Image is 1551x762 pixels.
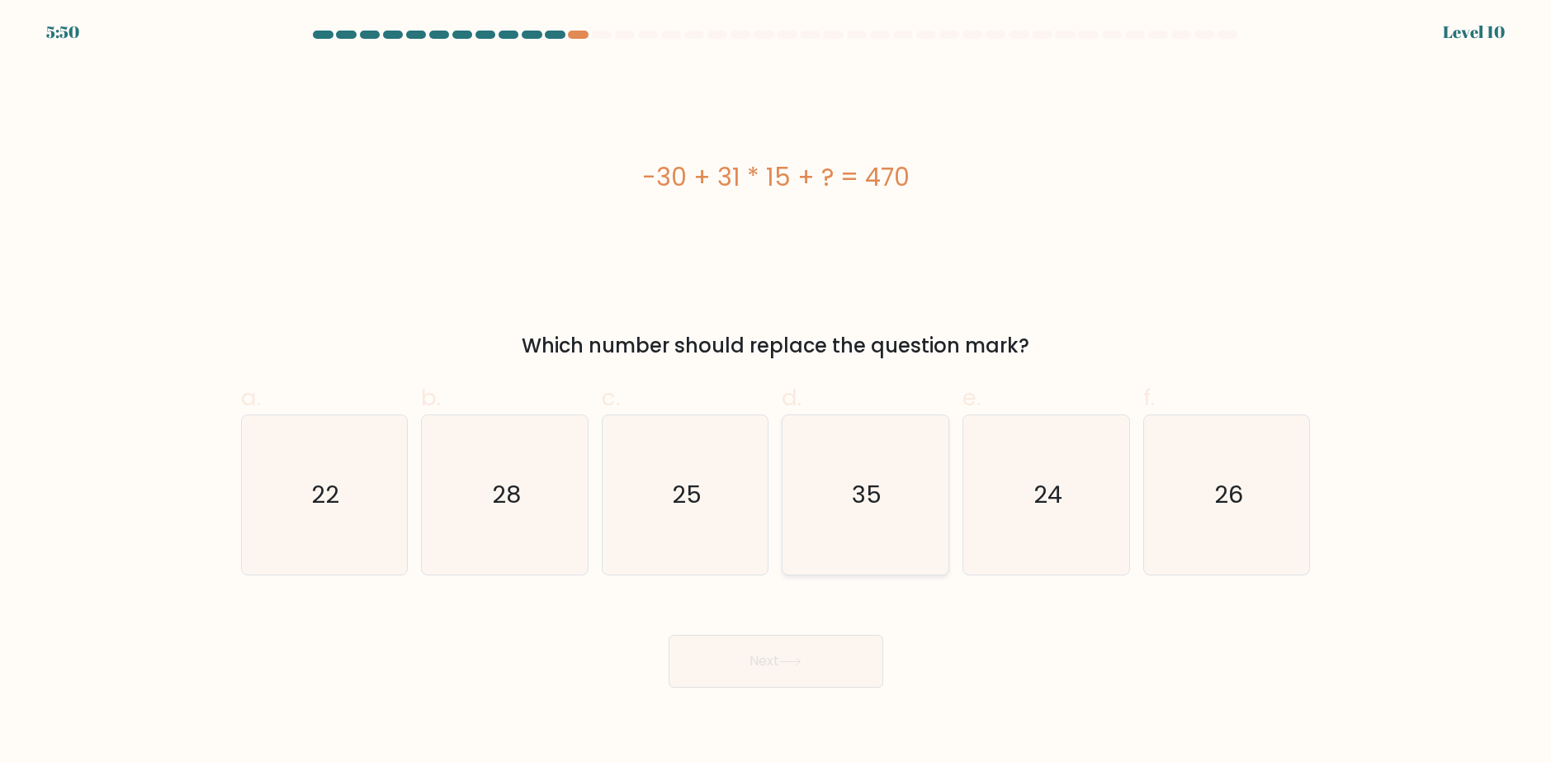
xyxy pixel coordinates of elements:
[962,381,981,414] span: e.
[1033,479,1062,512] text: 24
[782,381,802,414] span: d.
[312,479,340,512] text: 22
[602,381,620,414] span: c.
[241,381,261,414] span: a.
[492,479,521,512] text: 28
[241,159,1311,196] div: -30 + 31 * 15 + ? = 470
[669,635,883,688] button: Next
[1443,20,1505,45] div: Level 10
[1143,381,1155,414] span: f.
[46,20,79,45] div: 5:50
[251,331,1301,361] div: Which number should replace the question mark?
[853,479,882,512] text: 35
[421,381,441,414] span: b.
[1214,479,1243,512] text: 26
[672,479,702,512] text: 25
